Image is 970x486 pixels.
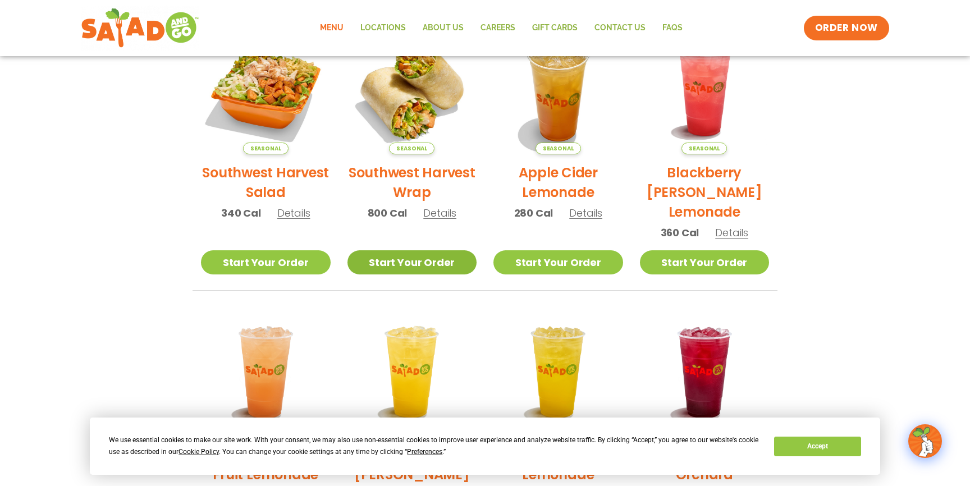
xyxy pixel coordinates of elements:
[640,250,770,274] a: Start Your Order
[569,206,602,220] span: Details
[347,250,477,274] a: Start Your Order
[654,15,691,41] a: FAQs
[715,226,748,240] span: Details
[414,15,472,41] a: About Us
[201,25,331,154] img: Product photo for Southwest Harvest Salad
[524,15,586,41] a: GIFT CARDS
[804,16,889,40] a: ORDER NOW
[179,448,219,456] span: Cookie Policy
[389,143,434,154] span: Seasonal
[243,143,289,154] span: Seasonal
[493,308,623,437] img: Product photo for Mango Grove Lemonade
[201,163,331,202] h2: Southwest Harvest Salad
[201,250,331,274] a: Start Your Order
[368,205,408,221] span: 800 Cal
[312,15,352,41] a: Menu
[493,250,623,274] a: Start Your Order
[81,6,199,51] img: new-SAG-logo-768×292
[201,308,331,437] img: Product photo for Summer Stone Fruit Lemonade
[681,143,727,154] span: Seasonal
[640,163,770,222] h2: Blackberry [PERSON_NAME] Lemonade
[661,225,699,240] span: 360 Cal
[909,425,941,457] img: wpChatIcon
[536,143,581,154] span: Seasonal
[493,163,623,202] h2: Apple Cider Lemonade
[347,25,477,154] img: Product photo for Southwest Harvest Wrap
[493,25,623,154] img: Product photo for Apple Cider Lemonade
[347,163,477,202] h2: Southwest Harvest Wrap
[774,437,861,456] button: Accept
[514,205,553,221] span: 280 Cal
[277,206,310,220] span: Details
[347,308,477,437] img: Product photo for Sunkissed Yuzu Lemonade
[352,15,414,41] a: Locations
[640,308,770,437] img: Product photo for Black Cherry Orchard Lemonade
[312,15,691,41] nav: Menu
[90,418,880,475] div: Cookie Consent Prompt
[472,15,524,41] a: Careers
[407,448,442,456] span: Preferences
[640,25,770,154] img: Product photo for Blackberry Bramble Lemonade
[423,206,456,220] span: Details
[109,434,761,458] div: We use essential cookies to make our site work. With your consent, we may also use non-essential ...
[586,15,654,41] a: Contact Us
[221,205,261,221] span: 340 Cal
[815,21,878,35] span: ORDER NOW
